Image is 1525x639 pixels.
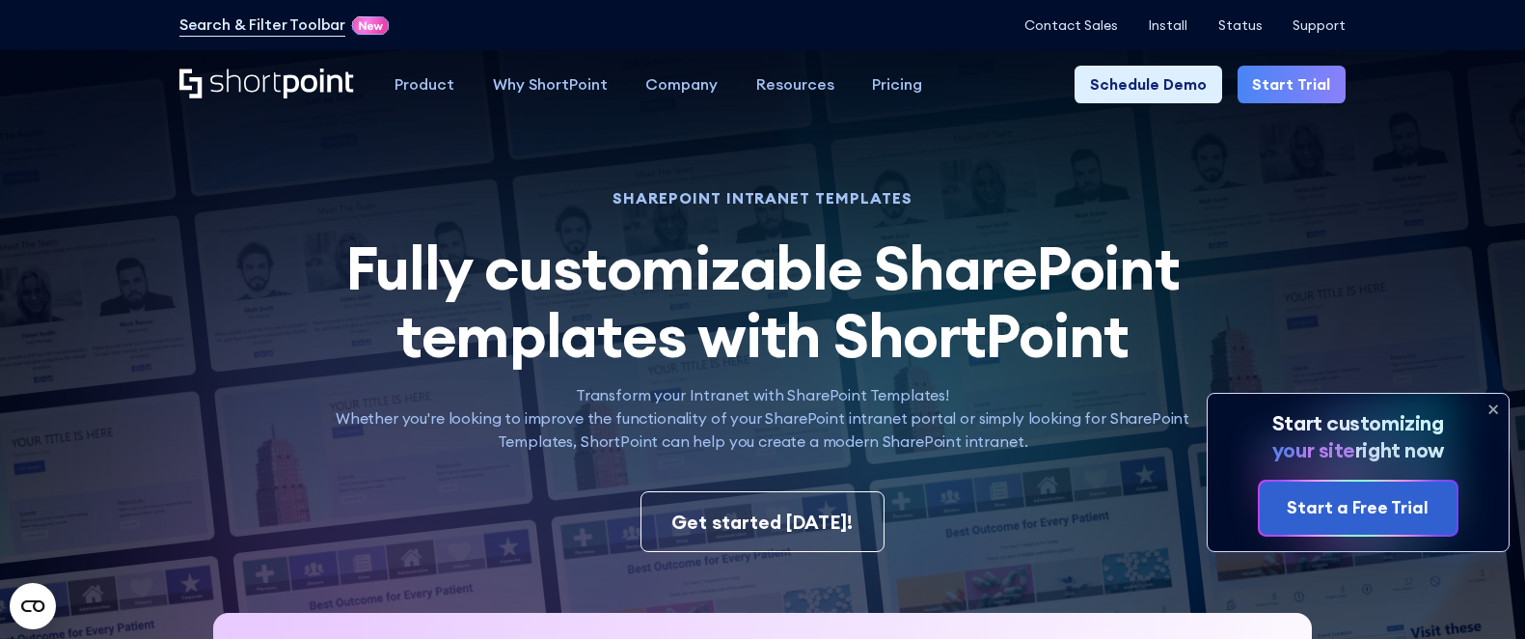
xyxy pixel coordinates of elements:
[179,14,345,37] a: Search & Filter Toolbar
[1260,482,1457,535] a: Start a Free Trial
[1293,17,1346,33] a: Support
[345,229,1179,374] span: Fully customizable SharePoint templates with ShortPoint
[316,384,1209,453] p: Transform your Intranet with SharePoint Templates! Whether you're looking to improve the function...
[1075,66,1222,104] a: Schedule Demo
[1287,495,1429,521] div: Start a Free Trial
[853,66,941,104] a: Pricing
[671,508,853,537] div: Get started [DATE]!
[179,69,357,101] a: Home
[375,66,474,104] a: Product
[1149,17,1187,33] a: Install
[1238,66,1347,104] a: Start Trial
[640,491,885,552] a: Get started [DATE]!
[493,73,608,97] div: Why ShortPoint
[395,73,454,97] div: Product
[737,66,854,104] a: Resources
[1429,546,1525,639] iframe: Chat Widget
[316,191,1209,205] h1: SHAREPOINT INTRANET TEMPLATES
[872,73,922,97] div: Pricing
[626,66,737,104] a: Company
[474,66,627,104] a: Why ShortPoint
[1024,17,1118,33] a: Contact Sales
[645,73,718,97] div: Company
[1218,17,1263,33] a: Status
[756,73,834,97] div: Resources
[10,583,56,629] button: Open CMP widget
